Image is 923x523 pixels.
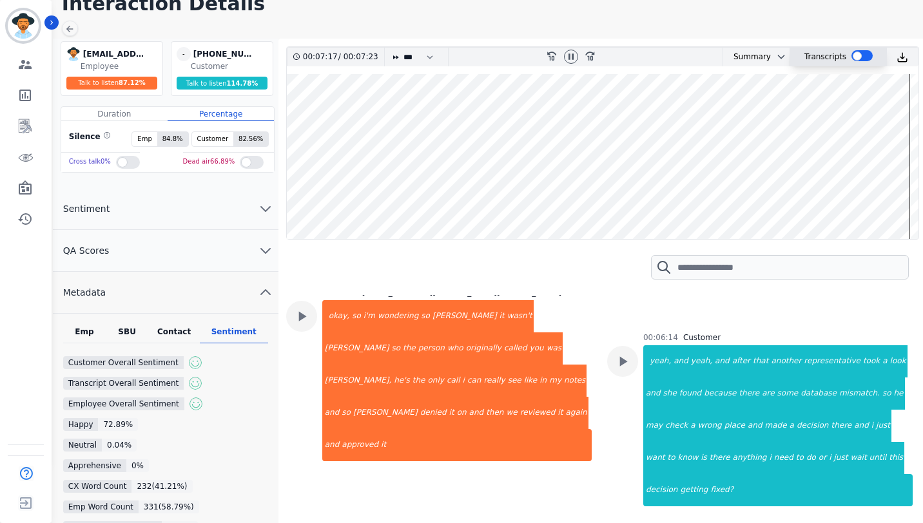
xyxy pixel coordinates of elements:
[703,377,737,410] div: because
[448,397,456,429] div: it
[849,442,868,474] div: wait
[817,442,828,474] div: or
[523,365,539,397] div: like
[431,300,498,332] div: [PERSON_NAME]
[61,107,168,121] div: Duration
[53,272,278,314] button: Metadata chevron up
[184,356,224,369] div: positive
[683,332,721,343] div: Customer
[862,345,881,377] div: took
[465,332,503,365] div: originally
[168,107,274,121] div: Percentage
[737,377,761,410] div: there
[709,474,913,506] div: fixed?
[664,410,689,442] div: check
[324,300,351,332] div: okay,
[723,48,771,66] div: Summary
[498,300,506,332] div: it
[362,300,376,332] div: i'm
[183,153,235,171] div: Dead air 66.89 %
[870,410,875,442] div: i
[805,442,817,474] div: do
[106,327,148,343] div: SBU
[324,397,341,429] div: and
[200,327,268,343] div: Sentiment
[126,459,149,472] div: 0 %
[804,48,846,66] div: Transcripts
[184,377,224,390] div: positive
[303,48,382,66] div: /
[677,442,700,474] div: know
[63,327,106,343] div: Emp
[8,10,39,41] img: Bordered avatar
[556,397,564,429] div: it
[352,397,419,429] div: [PERSON_NAME]
[888,442,904,474] div: this
[889,345,908,377] div: look
[53,230,278,272] button: QA Scores chevron down
[732,442,768,474] div: anything
[770,345,802,377] div: another
[63,480,132,493] div: CX Word Count
[505,397,518,429] div: we
[53,286,116,299] span: Metadata
[690,345,714,377] div: yeah,
[672,345,690,377] div: and
[545,332,563,365] div: was
[417,332,446,365] div: person
[376,300,420,332] div: wondering
[324,429,341,461] div: and
[177,77,268,90] div: Talk to listen
[63,459,126,472] div: Apprehensive
[708,442,732,474] div: there
[258,243,273,258] svg: chevron down
[148,327,200,343] div: Contact
[723,410,746,442] div: place
[832,442,849,474] div: just
[795,410,830,442] div: decision
[645,410,664,442] div: may
[446,332,465,365] div: who
[258,201,273,216] svg: chevron down
[69,153,111,171] div: Cross talk 0 %
[139,500,199,513] div: 331 ( 58.79 %)
[746,410,764,442] div: and
[881,377,893,410] div: so
[564,397,588,429] div: again
[340,429,380,461] div: approved
[788,410,795,442] div: a
[53,244,120,257] span: QA Scores
[303,48,338,66] div: 00:07:17
[881,345,888,377] div: a
[697,410,723,442] div: wrong
[324,332,391,365] div: [PERSON_NAME]
[897,52,908,63] img: download audio
[538,365,548,397] div: in
[411,365,427,397] div: the
[771,52,786,62] button: chevron down
[341,48,376,66] div: 00:07:23
[324,365,393,397] div: [PERSON_NAME],
[63,418,99,431] div: Happy
[81,61,160,71] div: Employee
[773,442,795,474] div: need
[131,480,192,493] div: 232 ( 41.21 %)
[456,397,468,429] div: on
[427,365,445,397] div: only
[53,188,278,230] button: Sentiment chevron down
[868,442,888,474] div: until
[102,439,137,452] div: 0.04 %
[63,439,102,452] div: Neutral
[83,47,148,61] div: [EMAIL_ADDRESS][PERSON_NAME][DOMAIN_NAME]
[177,47,191,61] span: -
[699,442,708,474] div: is
[645,474,679,506] div: decision
[828,442,832,474] div: i
[233,132,268,146] span: 82.56 %
[468,397,485,429] div: and
[227,80,258,87] span: 114.78 %
[645,377,662,410] div: and
[643,332,678,343] div: 00:06:14
[519,397,557,429] div: reviewed
[666,442,676,474] div: to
